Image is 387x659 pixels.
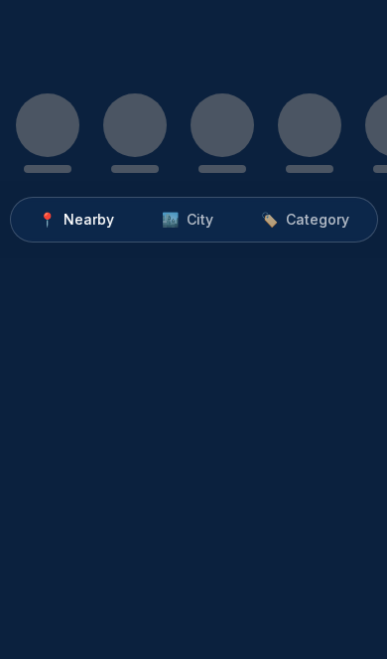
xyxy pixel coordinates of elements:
[39,210,56,230] span: 📍
[187,210,213,230] span: City
[261,210,278,230] span: 🏷️
[138,202,237,238] button: 🏙️City
[237,202,373,238] button: 🏷️Category
[64,210,114,230] span: Nearby
[162,210,179,230] span: 🏙️
[286,210,349,230] span: Category
[15,202,138,238] button: 📍Nearby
